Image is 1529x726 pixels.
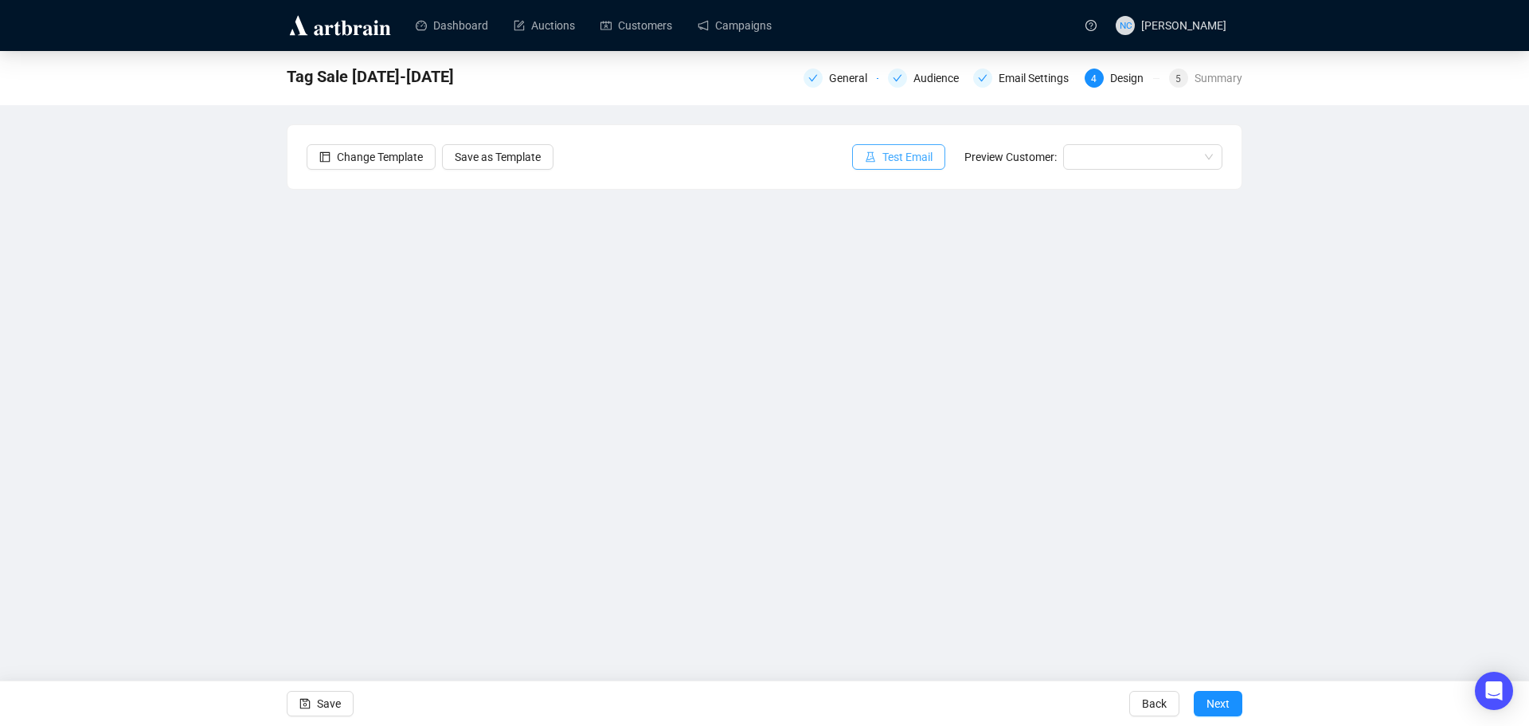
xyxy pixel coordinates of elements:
span: Test Email [882,148,933,166]
div: Audience [888,69,963,88]
span: Preview Customer: [964,151,1057,163]
span: layout [319,151,330,163]
button: Change Template [307,144,436,170]
button: Test Email [852,144,945,170]
div: General [829,69,877,88]
div: 5Summary [1169,69,1242,88]
span: check [893,73,902,83]
span: experiment [865,151,876,163]
div: Open Intercom Messenger [1475,672,1513,710]
a: Auctions [514,5,575,46]
a: Customers [600,5,672,46]
button: Save [287,691,354,716]
span: check [978,73,987,83]
a: Dashboard [416,5,488,46]
span: 5 [1175,73,1181,84]
span: question-circle [1085,20,1097,31]
span: Save [317,681,341,726]
span: Next [1206,681,1230,726]
span: save [299,698,311,709]
span: check [808,73,818,83]
a: Campaigns [698,5,772,46]
span: Save as Template [455,148,541,166]
button: Save as Template [442,144,553,170]
span: Tag Sale Sep 26-28 [287,64,454,89]
span: NC [1119,18,1132,33]
span: [PERSON_NAME] [1141,19,1226,32]
div: General [804,69,878,88]
div: Email Settings [999,69,1078,88]
div: 4Design [1085,69,1159,88]
img: logo [287,13,393,38]
button: Next [1194,691,1242,716]
span: 4 [1091,73,1097,84]
div: Email Settings [973,69,1075,88]
div: Summary [1195,69,1242,88]
span: Change Template [337,148,423,166]
div: Design [1110,69,1153,88]
button: Back [1129,691,1179,716]
span: Back [1142,681,1167,726]
div: Audience [913,69,968,88]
